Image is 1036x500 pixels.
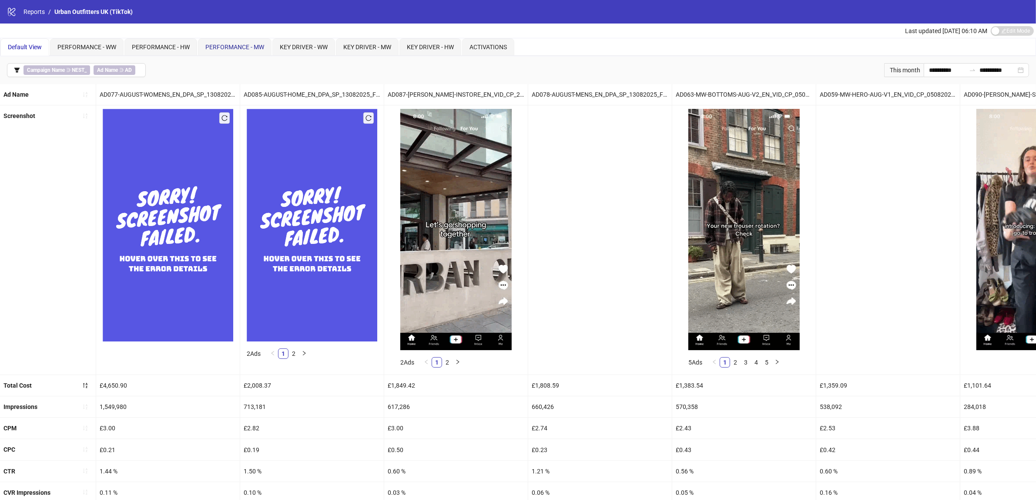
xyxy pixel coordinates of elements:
[384,84,528,105] div: AD087-[PERSON_NAME]-INSTORE_EN_VID_CP_20082025_F_NSN_SC13_USP7_WW
[421,357,432,368] li: Previous Page
[528,375,672,396] div: £1,808.59
[709,357,720,368] button: left
[969,67,976,74] span: to
[712,359,717,365] span: left
[3,112,35,119] b: Screenshot
[240,439,384,460] div: £0.19
[240,396,384,417] div: 713,181
[302,351,307,356] span: right
[528,461,672,482] div: 1.21 %
[424,359,429,365] span: left
[384,439,528,460] div: £0.50
[672,84,816,105] div: AD063-MW-BOTTOMS-AUG-V2_EN_VID_CP_05082025_M_CC_SC24_USP11_MW
[772,357,782,368] li: Next Page
[528,418,672,439] div: £2.74
[96,461,240,482] div: 1.44 %
[969,67,976,74] span: swap-right
[247,109,377,341] img: Failed Screenshot Placeholder
[400,359,414,366] span: 2 Ads
[528,439,672,460] div: £0.23
[221,115,228,121] span: reload
[22,7,47,17] a: Reports
[132,44,190,51] span: PERFORMANCE - HW
[453,357,463,368] li: Next Page
[741,358,751,367] a: 3
[3,468,15,475] b: CTR
[905,27,987,34] span: Last updated [DATE] 06:10 AM
[82,91,88,98] span: sort-ascending
[455,359,460,365] span: right
[816,396,960,417] div: 538,092
[731,358,740,367] a: 2
[816,84,960,105] div: AD059-MW-HERO-AUG-V1_EN_VID_CP_05082025_M_CC_SC24_None_MW
[14,67,20,73] span: filter
[762,358,771,367] a: 5
[48,7,51,17] li: /
[82,446,88,453] span: sort-ascending
[816,375,960,396] div: £1,359.09
[72,67,87,73] b: NEST_
[96,439,240,460] div: £0.21
[82,489,88,495] span: sort-ascending
[97,67,118,73] b: Ad Name
[240,375,384,396] div: £2,008.37
[672,439,816,460] div: £0.43
[82,404,88,410] span: sort-ascending
[688,109,800,350] img: Screenshot 1839540123954306
[82,382,88,389] span: sort-descending
[400,109,512,350] img: Screenshot 1840990293533810
[96,375,240,396] div: £4,650.90
[27,67,65,73] b: Campaign Name
[528,84,672,105] div: AD078-AUGUST-MENS_EN_DPA_SP_13082025_F_CC_SC3_None_MW
[82,425,88,431] span: sort-ascending
[288,348,299,359] li: 2
[384,375,528,396] div: £1,849.42
[365,115,372,121] span: reload
[720,358,730,367] a: 1
[270,351,275,356] span: left
[528,396,672,417] div: 660,426
[672,396,816,417] div: 570,358
[442,357,453,368] li: 2
[761,357,772,368] li: 5
[884,63,924,77] div: This month
[443,358,452,367] a: 2
[103,109,233,341] img: Failed Screenshot Placeholder
[289,349,298,358] a: 2
[672,375,816,396] div: £1,383.54
[816,418,960,439] div: £2.53
[268,348,278,359] button: left
[453,357,463,368] button: right
[96,418,240,439] div: £3.00
[407,44,454,51] span: KEY DRIVER - HW
[240,418,384,439] div: £2.82
[672,461,816,482] div: 0.56 %
[240,84,384,105] div: AD085-AUGUST-HOME_EN_DPA_SP_13082025_F_CC_SC3_None_HW
[278,349,288,358] a: 1
[343,44,391,51] span: KEY DRIVER - MW
[57,44,116,51] span: PERFORMANCE - WW
[205,44,264,51] span: PERFORMANCE - MW
[432,358,442,367] a: 1
[3,446,15,453] b: CPC
[8,44,42,51] span: Default View
[709,357,720,368] li: Previous Page
[280,44,328,51] span: KEY DRIVER - WW
[82,468,88,474] span: sort-ascending
[751,358,761,367] a: 4
[688,359,702,366] span: 5 Ads
[299,348,309,359] button: right
[774,359,780,365] span: right
[3,489,50,496] b: CVR Impressions
[7,63,146,77] button: Campaign Name ∋ NEST_Ad Name ∋ AD
[247,350,261,357] span: 2 Ads
[125,67,132,73] b: AD
[240,461,384,482] div: 1.50 %
[268,348,278,359] li: Previous Page
[384,396,528,417] div: 617,286
[3,91,29,98] b: Ad Name
[384,418,528,439] div: £3.00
